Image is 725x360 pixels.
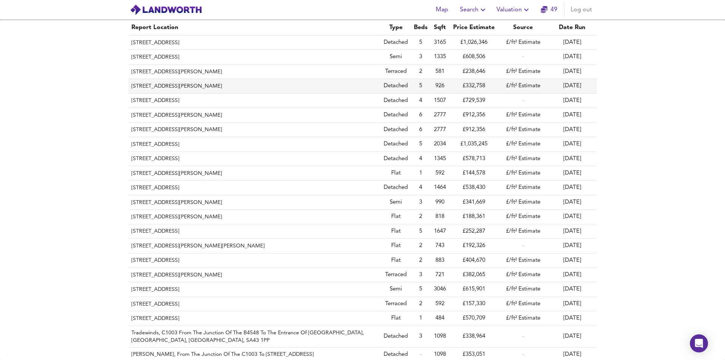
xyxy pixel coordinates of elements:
[430,224,449,239] td: 1647
[522,98,524,104] span: -
[449,65,498,79] td: £238,646
[430,253,449,268] td: 883
[411,166,430,181] td: 1
[548,268,597,282] td: [DATE]
[430,65,449,79] td: 581
[498,253,548,268] td: £/ft² Estimate
[568,2,595,17] button: Log out
[128,326,381,348] th: Tradewinds, C1003 From The Junction Of The B4548 To The Entrance Of [GEOGRAPHIC_DATA], [GEOGRAPHI...
[381,311,411,326] td: Flat
[449,123,498,137] td: £912,356
[537,2,561,17] button: 49
[381,282,411,297] td: Semi
[430,36,449,50] td: 3165
[128,253,381,268] th: [STREET_ADDRESS]
[381,181,411,195] td: Detached
[460,5,487,15] span: Search
[690,334,708,352] div: Open Intercom Messenger
[128,152,381,166] th: [STREET_ADDRESS]
[457,2,491,17] button: Search
[128,65,381,79] th: [STREET_ADDRESS][PERSON_NAME]
[430,181,449,195] td: 1464
[449,152,498,166] td: £578,713
[128,94,381,108] th: [STREET_ADDRESS]
[522,334,524,339] span: -
[498,210,548,224] td: £/ft² Estimate
[433,5,451,15] span: Map
[548,326,597,348] td: [DATE]
[384,23,408,32] div: Type
[548,137,597,151] td: [DATE]
[411,311,430,326] td: 1
[494,2,534,17] button: Valuation
[381,268,411,282] td: Terraced
[498,166,548,181] td: £/ft² Estimate
[128,297,381,311] th: [STREET_ADDRESS]
[430,2,454,17] button: Map
[449,224,498,239] td: £252,287
[449,94,498,108] td: £729,539
[128,36,381,50] th: [STREET_ADDRESS]
[381,50,411,64] td: Semi
[571,5,592,15] span: Log out
[381,297,411,311] td: Terraced
[130,4,202,15] img: logo
[449,282,498,297] td: £615,901
[430,94,449,108] td: 1507
[381,326,411,348] td: Detached
[548,224,597,239] td: [DATE]
[449,297,498,311] td: £157,330
[411,137,430,151] td: 5
[430,297,449,311] td: 592
[498,297,548,311] td: £/ft² Estimate
[548,123,597,137] td: [DATE]
[430,282,449,297] td: 3046
[411,79,430,93] td: 5
[381,152,411,166] td: Detached
[411,36,430,50] td: 5
[411,239,430,253] td: 2
[548,36,597,50] td: [DATE]
[430,108,449,122] td: 2777
[430,239,449,253] td: 743
[498,79,548,93] td: £/ft² Estimate
[411,268,430,282] td: 3
[548,282,597,297] td: [DATE]
[522,352,524,357] span: -
[414,23,427,32] div: Beds
[128,108,381,122] th: [STREET_ADDRESS][PERSON_NAME]
[381,123,411,137] td: Detached
[128,224,381,239] th: [STREET_ADDRESS]
[548,79,597,93] td: [DATE]
[381,79,411,93] td: Detached
[381,108,411,122] td: Detached
[548,166,597,181] td: [DATE]
[128,20,381,36] th: Report Location
[449,253,498,268] td: £404,670
[411,181,430,195] td: 4
[551,23,594,32] div: Date Run
[548,195,597,210] td: [DATE]
[498,65,548,79] td: £/ft² Estimate
[548,50,597,64] td: [DATE]
[381,166,411,181] td: Flat
[498,224,548,239] td: £/ft² Estimate
[548,108,597,122] td: [DATE]
[498,195,548,210] td: £/ft² Estimate
[411,282,430,297] td: 5
[548,297,597,311] td: [DATE]
[411,224,430,239] td: 5
[381,210,411,224] td: Flat
[128,268,381,282] th: [STREET_ADDRESS][PERSON_NAME]
[548,181,597,195] td: [DATE]
[548,94,597,108] td: [DATE]
[411,253,430,268] td: 2
[522,243,524,249] span: -
[522,54,524,60] span: -
[430,123,449,137] td: 2777
[430,311,449,326] td: 484
[381,94,411,108] td: Detached
[548,253,597,268] td: [DATE]
[411,50,430,64] td: 3
[501,23,545,32] div: Source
